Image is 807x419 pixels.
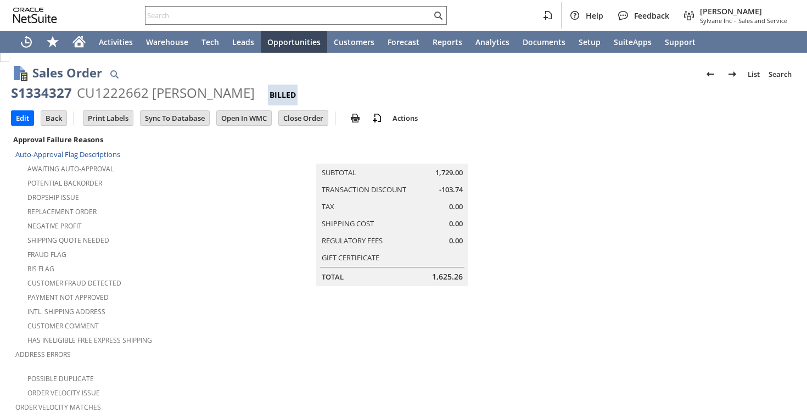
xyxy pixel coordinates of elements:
a: Leads [226,31,261,53]
span: SuiteApps [614,37,652,47]
a: Auto-Approval Flag Descriptions [15,149,120,159]
a: Total [322,272,344,282]
a: Order Velocity Issue [27,388,100,398]
input: Close Order [279,111,328,125]
a: Tax [322,202,334,211]
a: Shipping Cost [322,219,374,228]
a: Documents [516,31,572,53]
div: CU1222662 [PERSON_NAME] [77,84,255,102]
a: Intl. Shipping Address [27,307,105,316]
a: Payment not approved [27,293,109,302]
a: Gift Certificate [322,253,379,262]
a: RIS flag [27,264,54,273]
img: Quick Find [108,68,121,81]
a: Recent Records [13,31,40,53]
span: Documents [523,37,565,47]
span: Setup [579,37,601,47]
a: Setup [572,31,607,53]
span: [PERSON_NAME] [700,6,787,16]
img: add-record.svg [371,111,384,125]
span: -103.74 [439,185,463,195]
a: Customer Comment [27,321,99,331]
a: Activities [92,31,139,53]
a: Opportunities [261,31,327,53]
span: Activities [99,37,133,47]
svg: Search [431,9,445,22]
img: Previous [704,68,717,81]
div: S1334327 [11,84,72,102]
span: Help [586,10,603,21]
a: Forecast [381,31,426,53]
a: Potential Backorder [27,178,102,188]
span: 0.00 [449,236,463,246]
span: Tech [201,37,219,47]
a: Negative Profit [27,221,82,231]
span: Reports [433,37,462,47]
a: Regulatory Fees [322,236,383,245]
a: Analytics [469,31,516,53]
input: Search [145,9,431,22]
span: Forecast [388,37,419,47]
svg: Recent Records [20,35,33,48]
a: Search [764,65,796,83]
svg: Home [72,35,86,48]
a: Actions [388,113,422,123]
input: Open In WMC [217,111,271,125]
a: List [743,65,764,83]
a: Fraud Flag [27,250,66,259]
span: Feedback [634,10,669,21]
input: Edit [12,111,33,125]
span: Leads [232,37,254,47]
input: Print Labels [83,111,133,125]
img: print.svg [349,111,362,125]
div: Approval Failure Reasons [11,132,268,147]
svg: logo [13,8,57,23]
a: Support [658,31,702,53]
a: Replacement Order [27,207,97,216]
span: Warehouse [146,37,188,47]
span: Opportunities [267,37,321,47]
span: Support [665,37,696,47]
span: Customers [334,37,374,47]
div: Billed [268,85,298,105]
a: Has Ineligible Free Express Shipping [27,336,152,345]
a: Shipping Quote Needed [27,236,109,245]
img: Next [726,68,739,81]
span: 0.00 [449,202,463,212]
a: Order Velocity Matches [15,403,101,412]
span: Sales and Service [738,16,787,25]
a: Tech [195,31,226,53]
a: Dropship Issue [27,193,79,202]
a: Subtotal [322,167,356,177]
a: Warehouse [139,31,195,53]
div: Shortcuts [40,31,66,53]
span: 0.00 [449,219,463,229]
a: Transaction Discount [322,185,406,194]
caption: Summary [316,146,468,164]
span: 1,625.26 [432,271,463,282]
span: Sylvane Inc [700,16,732,25]
a: Customer Fraud Detected [27,278,121,288]
a: SuiteApps [607,31,658,53]
a: Reports [426,31,469,53]
a: Customers [327,31,381,53]
a: Address Errors [15,350,71,359]
span: Analytics [475,37,509,47]
a: Awaiting Auto-Approval [27,164,114,174]
a: Possible Duplicate [27,374,94,383]
span: 1,729.00 [435,167,463,178]
input: Sync To Database [141,111,209,125]
svg: Shortcuts [46,35,59,48]
a: Home [66,31,92,53]
h1: Sales Order [32,64,102,82]
input: Back [41,111,66,125]
span: - [734,16,736,25]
